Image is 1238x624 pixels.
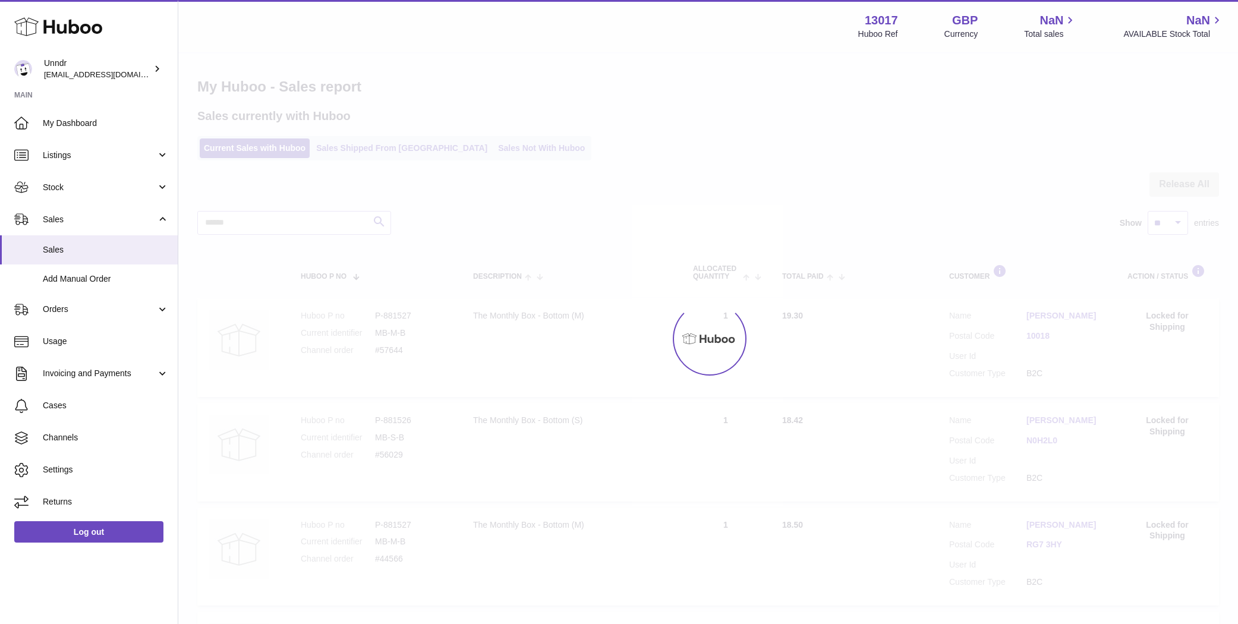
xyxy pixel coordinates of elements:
div: Huboo Ref [858,29,898,40]
span: Total sales [1024,29,1077,40]
span: Stock [43,182,156,193]
span: NaN [1039,12,1063,29]
span: Settings [43,464,169,475]
strong: GBP [952,12,978,29]
strong: 13017 [865,12,898,29]
span: Add Manual Order [43,273,169,285]
a: NaN Total sales [1024,12,1077,40]
a: Log out [14,521,163,543]
span: Listings [43,150,156,161]
span: My Dashboard [43,118,169,129]
span: Usage [43,336,169,347]
span: Sales [43,244,169,256]
div: Currency [944,29,978,40]
img: sofiapanwar@gmail.com [14,60,32,78]
span: [EMAIL_ADDRESS][DOMAIN_NAME] [44,70,175,79]
span: Channels [43,432,169,443]
div: Unndr [44,58,151,80]
span: AVAILABLE Stock Total [1123,29,1224,40]
span: Cases [43,400,169,411]
span: Invoicing and Payments [43,368,156,379]
span: NaN [1186,12,1210,29]
span: Sales [43,214,156,225]
span: Orders [43,304,156,315]
span: Returns [43,496,169,508]
a: NaN AVAILABLE Stock Total [1123,12,1224,40]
